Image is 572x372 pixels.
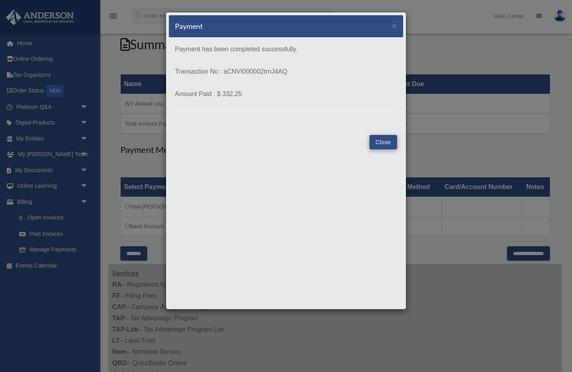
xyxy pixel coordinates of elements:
button: Close [392,22,397,30]
h5: Payment [175,21,203,31]
button: Close [369,135,397,149]
p: Transaction No : aCNVI000002trnJ4AQ [175,66,397,77]
span: × [392,21,397,30]
p: Payment has been completed successfully. [175,44,397,55]
p: Amount Paid : $ 332.25 [175,88,397,100]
